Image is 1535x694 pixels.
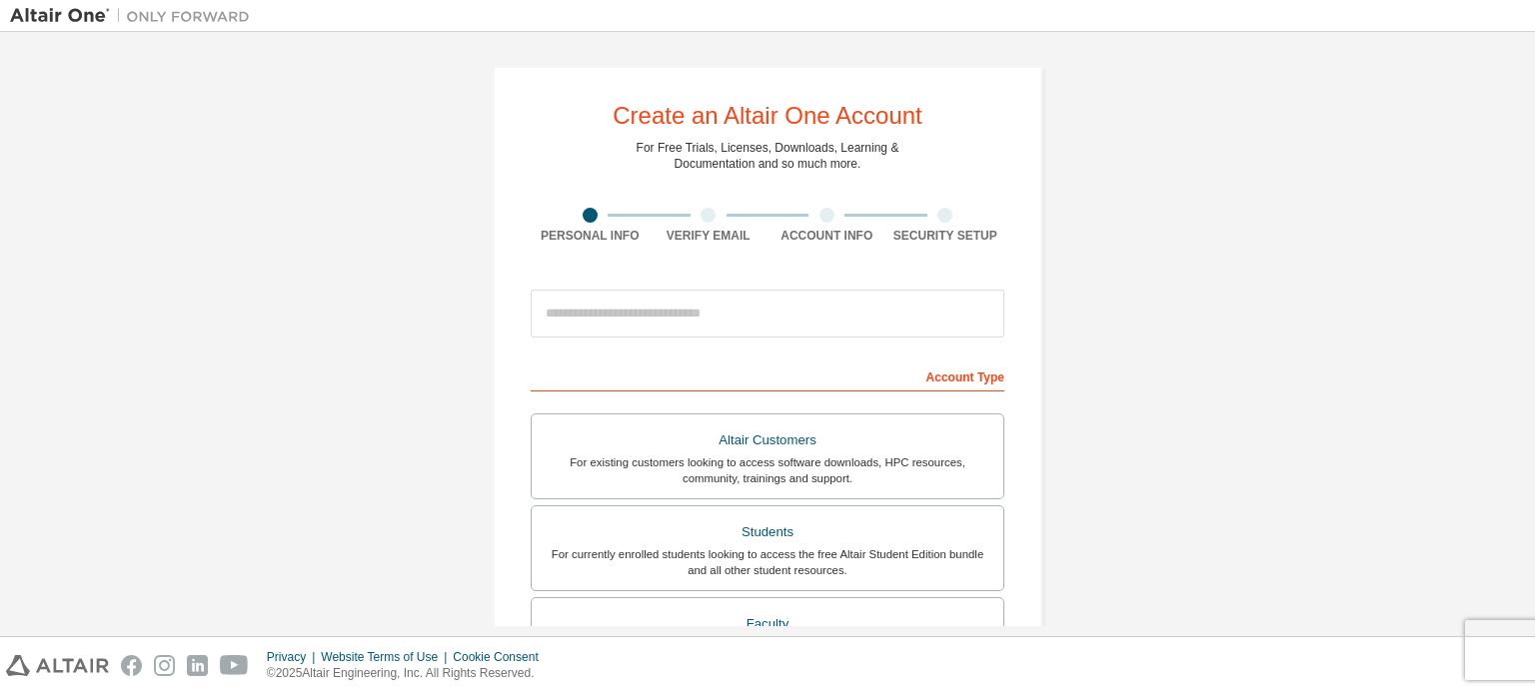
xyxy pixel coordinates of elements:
p: © 2025 Altair Engineering, Inc. All Rights Reserved. [267,665,551,682]
div: Security Setup [886,228,1005,244]
img: Altair One [10,6,260,26]
div: Cookie Consent [453,649,550,665]
img: instagram.svg [154,655,175,676]
img: linkedin.svg [187,655,208,676]
div: Privacy [267,649,321,665]
div: Personal Info [531,228,650,244]
div: Website Terms of Use [321,649,453,665]
img: altair_logo.svg [6,655,109,676]
div: Faculty [544,610,991,638]
div: For Free Trials, Licenses, Downloads, Learning & Documentation and so much more. [637,140,899,172]
img: youtube.svg [220,655,249,676]
div: Verify Email [650,228,768,244]
div: For existing customers looking to access software downloads, HPC resources, community, trainings ... [544,454,991,486]
div: Create an Altair One Account [613,104,922,128]
div: For currently enrolled students looking to access the free Altair Student Edition bundle and all ... [544,546,991,578]
div: Account Type [531,359,1004,391]
div: Students [544,518,991,546]
div: Altair Customers [544,426,991,454]
div: Account Info [767,228,886,244]
img: facebook.svg [121,655,142,676]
